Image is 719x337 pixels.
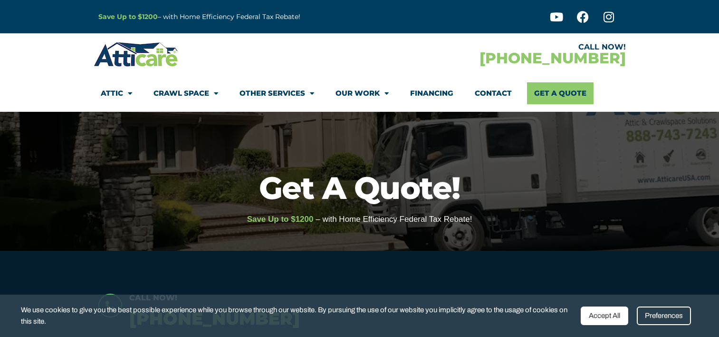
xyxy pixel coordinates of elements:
[360,43,626,51] div: CALL NOW!
[316,215,472,224] span: – with Home Efficiency Federal Tax Rebate!
[527,82,594,104] a: Get A Quote
[98,12,158,21] a: Save Up to $1200
[153,82,218,104] a: Crawl Space
[101,82,132,104] a: Attic
[581,307,628,325] div: Accept All
[637,307,691,325] div: Preferences
[101,82,619,104] nav: Menu
[98,11,406,22] p: – with Home Efficiency Federal Tax Rebate!
[240,82,314,104] a: Other Services
[475,82,512,104] a: Contact
[247,215,314,224] span: Save Up to $1200
[5,172,714,203] h1: Get A Quote!
[129,293,177,302] span: Call Now!
[410,82,453,104] a: Financing
[336,82,389,104] a: Our Work
[21,304,573,327] span: We use cookies to give you the best possible experience while you browse through our website. By ...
